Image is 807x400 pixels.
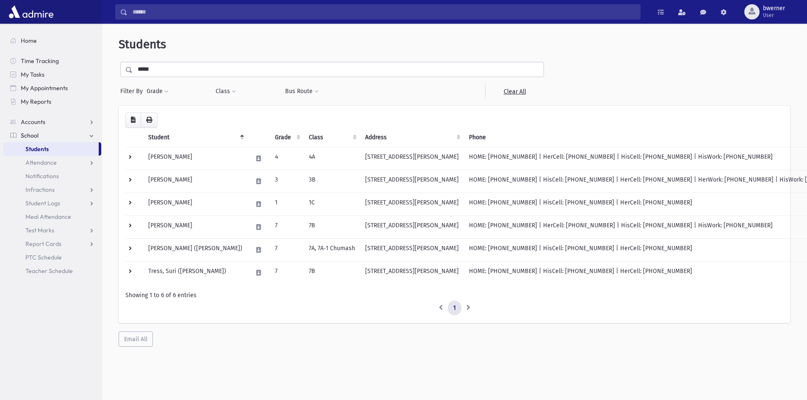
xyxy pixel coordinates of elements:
[3,156,101,169] a: Attendance
[3,183,101,196] a: Infractions
[3,34,101,47] a: Home
[25,267,73,275] span: Teacher Schedule
[304,193,360,215] td: 1C
[304,238,360,261] td: 7A, 7A-1 Chumash
[285,84,319,99] button: Bus Route
[125,113,141,128] button: CSV
[21,132,39,139] span: School
[21,57,59,65] span: Time Tracking
[146,84,169,99] button: Grade
[304,261,360,284] td: 7B
[270,238,304,261] td: 7
[3,169,101,183] a: Notifications
[270,261,304,284] td: 7
[270,147,304,170] td: 4
[360,193,464,215] td: [STREET_ADDRESS][PERSON_NAME]
[304,215,360,238] td: 7B
[125,291,783,300] div: Showing 1 to 6 of 6 entries
[119,331,153,347] button: Email All
[485,84,544,99] a: Clear All
[143,170,247,193] td: [PERSON_NAME]
[143,261,247,284] td: Tress, Suri ([PERSON_NAME])
[21,118,45,126] span: Accounts
[763,5,785,12] span: bwerner
[304,170,360,193] td: 3B
[3,81,101,95] a: My Appointments
[25,172,59,180] span: Notifications
[128,4,640,19] input: Search
[25,186,55,193] span: Infractions
[3,129,101,142] a: School
[3,68,101,81] a: My Tasks
[3,142,99,156] a: Students
[360,170,464,193] td: [STREET_ADDRESS][PERSON_NAME]
[3,95,101,108] a: My Reports
[25,199,60,207] span: Student Logs
[7,3,55,20] img: AdmirePro
[143,238,247,261] td: [PERSON_NAME] ([PERSON_NAME])
[448,301,461,316] a: 1
[360,147,464,170] td: [STREET_ADDRESS][PERSON_NAME]
[215,84,236,99] button: Class
[21,84,68,92] span: My Appointments
[3,115,101,129] a: Accounts
[143,215,247,238] td: [PERSON_NAME]
[3,264,101,278] a: Teacher Schedule
[25,145,49,153] span: Students
[21,98,51,105] span: My Reports
[119,37,166,51] span: Students
[304,128,360,147] th: Class: activate to sort column ascending
[270,193,304,215] td: 1
[143,128,247,147] th: Student: activate to sort column descending
[21,37,37,44] span: Home
[360,261,464,284] td: [STREET_ADDRESS][PERSON_NAME]
[143,147,247,170] td: [PERSON_NAME]
[141,113,158,128] button: Print
[3,223,101,237] a: Test Marks
[3,237,101,251] a: Report Cards
[21,71,44,78] span: My Tasks
[360,128,464,147] th: Address: activate to sort column ascending
[3,196,101,210] a: Student Logs
[3,251,101,264] a: PTC Schedule
[25,240,61,248] span: Report Cards
[270,170,304,193] td: 3
[304,147,360,170] td: 4A
[25,226,54,234] span: Test Marks
[360,215,464,238] td: [STREET_ADDRESS][PERSON_NAME]
[25,213,71,221] span: Meal Attendance
[763,12,785,19] span: User
[270,128,304,147] th: Grade: activate to sort column ascending
[25,159,57,166] span: Attendance
[25,254,62,261] span: PTC Schedule
[3,210,101,223] a: Meal Attendance
[143,193,247,215] td: [PERSON_NAME]
[360,238,464,261] td: [STREET_ADDRESS][PERSON_NAME]
[270,215,304,238] td: 7
[120,87,146,96] span: Filter By
[3,54,101,68] a: Time Tracking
